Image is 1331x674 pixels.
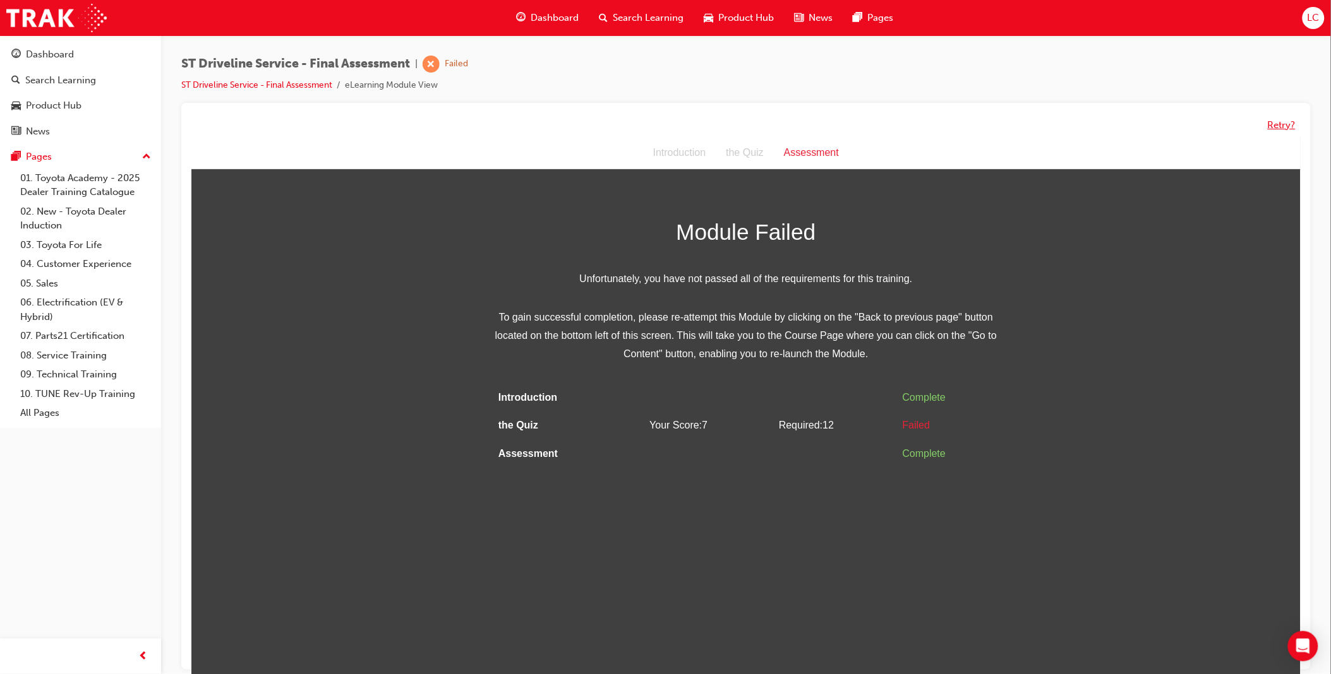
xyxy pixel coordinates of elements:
span: LC [1308,11,1320,25]
a: 06. Electrification (EV & Hybrid) [15,293,156,326]
span: | [415,57,418,71]
span: ST Driveline Service - Final Assessment [181,57,410,71]
div: News [26,124,50,139]
span: pages-icon [853,10,862,26]
a: 10. TUNE Rev-Up Training [15,384,156,404]
div: Dashboard [26,47,74,62]
td: Introduction [302,247,434,275]
span: Required: 12 [587,283,642,293]
div: Search Learning [25,73,96,88]
div: Assessment [582,7,658,25]
a: 01. Toyota Academy - 2025 Dealer Training Catalogue [15,168,156,202]
a: 07. Parts21 Certification [15,326,156,346]
a: 05. Sales [15,274,156,293]
span: search-icon [11,75,20,86]
div: Open Intercom Messenger [1288,631,1318,661]
a: 02. New - Toyota Dealer Induction [15,202,156,235]
span: Pages [867,11,893,25]
a: Search Learning [5,69,156,92]
span: car-icon [704,10,713,26]
span: guage-icon [11,49,21,61]
span: news-icon [794,10,804,26]
div: the Quiz [524,7,582,25]
a: ST Driveline Service - Final Assessment [181,80,332,90]
span: Dashboard [531,11,579,25]
span: guage-icon [516,10,526,26]
div: Introduction [452,7,525,25]
div: Product Hub [26,98,81,113]
a: guage-iconDashboard [506,5,589,31]
button: Pages [5,145,156,168]
span: pages-icon [11,151,21,163]
span: Search Learning [613,11,684,25]
a: 03. Toyota For Life [15,235,156,255]
a: 08. Service Training [15,346,156,365]
img: Trak [6,4,107,32]
span: News [809,11,833,25]
span: search-icon [599,10,608,26]
span: up-icon [142,149,151,165]
td: Assessment [302,303,434,331]
span: Unfortunately, you have not passed all of the requirements for this training. [302,133,807,151]
span: Module Failed [302,77,807,114]
a: News [5,120,156,143]
span: Product Hub [718,11,774,25]
a: 09. Technical Training [15,365,156,384]
a: pages-iconPages [843,5,903,31]
div: Complete [711,308,802,326]
a: 04. Customer Experience [15,254,156,274]
button: Retry? [1268,118,1296,133]
span: learningRecordVerb_FAIL-icon [423,56,440,73]
span: news-icon [11,126,21,138]
button: LC [1303,7,1325,29]
a: All Pages [15,403,156,423]
span: car-icon [11,100,21,112]
a: Product Hub [5,94,156,117]
div: Failed [711,280,802,298]
div: Failed [445,58,468,70]
a: news-iconNews [784,5,843,31]
a: search-iconSearch Learning [589,5,694,31]
span: To gain successful completion, please re-attempt this Module by clicking on the "Back to previous... [302,172,807,226]
span: prev-icon [139,649,148,665]
button: DashboardSearch LearningProduct HubNews [5,40,156,145]
div: Pages [26,150,52,164]
td: the Quiz [302,275,434,303]
span: Your Score: 7 [458,283,516,293]
a: Dashboard [5,43,156,66]
a: car-iconProduct Hub [694,5,784,31]
li: eLearning Module View [345,78,438,93]
div: Complete [711,252,802,270]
